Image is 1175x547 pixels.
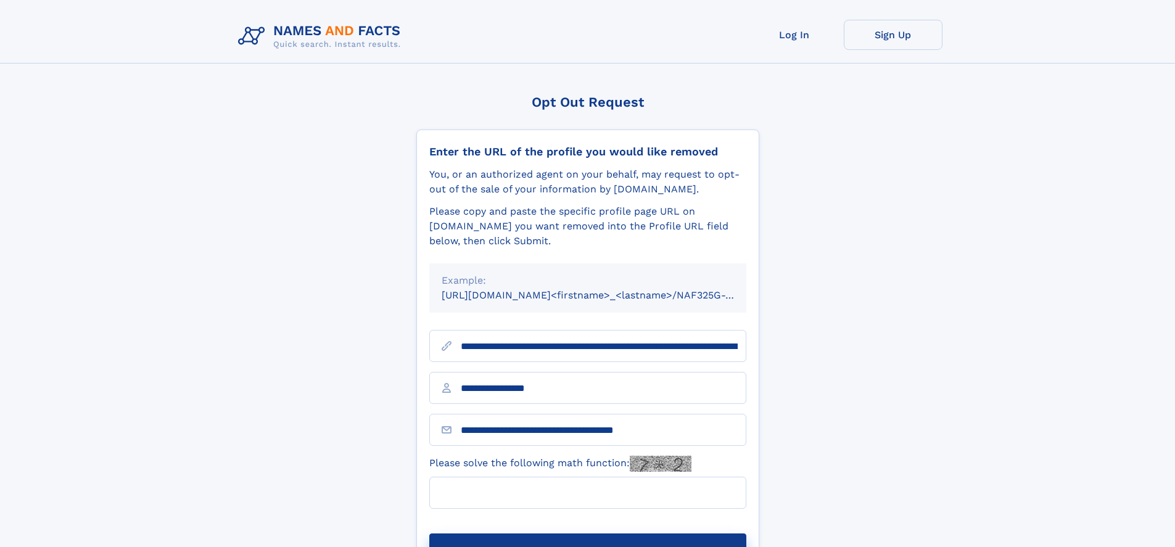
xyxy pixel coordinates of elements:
[442,289,770,301] small: [URL][DOMAIN_NAME]<firstname>_<lastname>/NAF325G-xxxxxxxx
[442,273,734,288] div: Example:
[429,145,746,158] div: Enter the URL of the profile you would like removed
[429,456,691,472] label: Please solve the following math function:
[745,20,844,50] a: Log In
[429,204,746,249] div: Please copy and paste the specific profile page URL on [DOMAIN_NAME] you want removed into the Pr...
[844,20,942,50] a: Sign Up
[429,167,746,197] div: You, or an authorized agent on your behalf, may request to opt-out of the sale of your informatio...
[416,94,759,110] div: Opt Out Request
[233,20,411,53] img: Logo Names and Facts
